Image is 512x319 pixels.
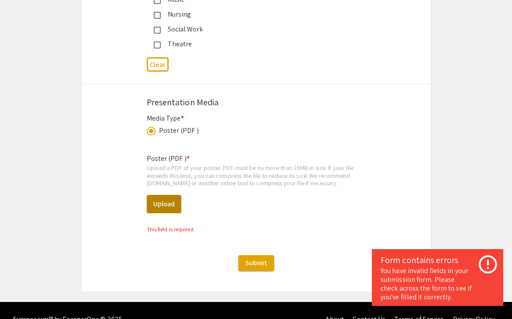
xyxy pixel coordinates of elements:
div: Presentation Media [147,96,366,109]
div: Poster (PDF ) [159,125,199,136]
button: Upload [147,195,181,213]
button: Clear [147,57,169,72]
iframe: Chat [7,280,37,312]
div: You have invalid fields in your submission form. Please check across the form to see if you've fi... [381,267,494,302]
div: Form contains errors [381,253,494,267]
div: Nursing [161,9,345,20]
div: Upload a PDF of your poster. PDF must be no more than 10MB in size. If your file exceeds this lim... [147,164,366,187]
small: This field is required. [147,225,195,233]
div: Social Work [161,24,345,35]
div: Theatre [161,39,345,49]
mat-label: Poster (PDF ) [147,154,190,163]
span: Submit [245,258,267,267]
mat-label: Media Type [147,114,184,123]
button: Submit [238,255,274,271]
